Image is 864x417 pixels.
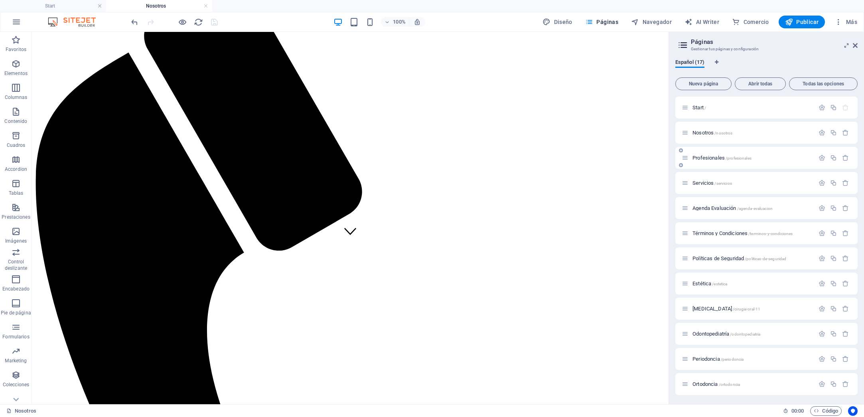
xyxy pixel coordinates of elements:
[130,17,139,27] button: undo
[793,81,854,86] span: Todas las opciones
[730,332,760,336] span: /odontopediatria
[842,205,849,211] div: Eliminar
[819,205,825,211] div: Configuración
[830,205,837,211] div: Duplicar
[542,18,572,26] span: Diseño
[732,18,769,26] span: Comercio
[714,131,732,135] span: /nosotros
[692,255,786,261] span: Haz clic para abrir la página
[539,16,576,28] div: Diseño (Ctrl+Alt+Y)
[719,382,740,387] span: /ortodoncia
[5,238,27,244] p: Imágenes
[690,306,815,311] div: [MEDICAL_DATA]/cirugia-oral-11
[830,280,837,287] div: Duplicar
[692,105,706,111] span: Start
[819,129,825,136] div: Configuración
[675,57,704,69] span: Español (17)
[712,282,727,286] span: /estetica
[690,180,815,186] div: Servicios/servicios
[842,381,849,387] div: Eliminar
[842,230,849,237] div: Eliminar
[690,281,815,286] div: Estética/estetica
[834,18,857,26] span: Más
[842,154,849,161] div: Eliminar
[690,331,815,336] div: Odontopediatría/odontopediatria
[785,18,819,26] span: Publicar
[830,129,837,136] div: Duplicar
[783,406,804,416] h6: Tiempo de la sesión
[539,16,576,28] button: Diseño
[842,129,849,136] div: Eliminar
[842,104,849,111] div: La página principal no puede eliminarse
[830,255,837,262] div: Duplicar
[830,230,837,237] div: Duplicar
[6,406,36,416] a: Haz clic para cancelar la selección y doble clic para abrir páginas
[690,231,815,236] div: Términos y Condiciones/terminos-y-condiciones
[582,16,621,28] button: Páginas
[681,16,722,28] button: AI Writer
[791,406,804,416] span: 00 00
[819,356,825,362] div: Configuración
[7,142,26,148] p: Cuadros
[9,190,24,196] p: Tablas
[690,130,815,135] div: Nosotros/nosotros
[729,16,772,28] button: Comercio
[692,130,732,136] span: Nosotros
[830,154,837,161] div: Duplicar
[830,180,837,186] div: Duplicar
[691,45,842,53] h3: Gestionar tus páginas y configuración
[106,2,212,10] h4: Nosotros
[4,70,28,77] p: Elementos
[748,231,793,236] span: /terminos-y-condiciones
[819,280,825,287] div: Configuración
[194,18,203,27] i: Volver a cargar página
[585,18,618,26] span: Páginas
[819,381,825,387] div: Configuración
[831,16,860,28] button: Más
[692,331,760,337] span: Haz clic para abrir la página
[4,118,27,125] p: Contenido
[193,17,203,27] button: reload
[679,81,728,86] span: Nueva página
[692,180,732,186] span: Haz clic para abrir la página
[684,18,719,26] span: AI Writer
[810,406,842,416] button: Código
[789,77,858,90] button: Todas las opciones
[721,357,744,362] span: /periodoncia
[830,356,837,362] div: Duplicar
[819,104,825,111] div: Configuración
[675,59,858,74] div: Pestañas de idiomas
[692,381,740,387] span: Haz clic para abrir la página
[737,206,773,211] span: /agenda-evaluacion
[692,155,752,161] span: Profesionales
[46,17,106,27] img: Editor Logo
[692,230,793,236] span: Haz clic para abrir la página
[738,81,782,86] span: Abrir todas
[675,77,732,90] button: Nueva página
[819,154,825,161] div: Configuración
[631,18,672,26] span: Navegador
[690,105,815,110] div: Start/
[690,256,815,261] div: Políticas de Seguridad/politicas-de-seguridad
[830,381,837,387] div: Duplicar
[393,17,406,27] h6: 100%
[779,16,825,28] button: Publicar
[381,17,409,27] button: 100%
[130,18,139,27] i: Deshacer: Cambiar texto (Ctrl+Z)
[692,281,727,287] span: Haz clic para abrir la página
[5,94,28,101] p: Columnas
[842,356,849,362] div: Eliminar
[819,180,825,186] div: Configuración
[819,305,825,312] div: Configuración
[628,16,675,28] button: Navegador
[814,406,838,416] span: Código
[692,205,773,211] span: Haz clic para abrir la página
[704,106,706,110] span: /
[5,166,27,172] p: Accordion
[819,230,825,237] div: Configuración
[2,334,29,340] p: Formularios
[2,214,30,220] p: Prestaciones
[745,257,786,261] span: /politicas-de-seguridad
[842,305,849,312] div: Eliminar
[733,307,760,311] span: /cirugia-oral-11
